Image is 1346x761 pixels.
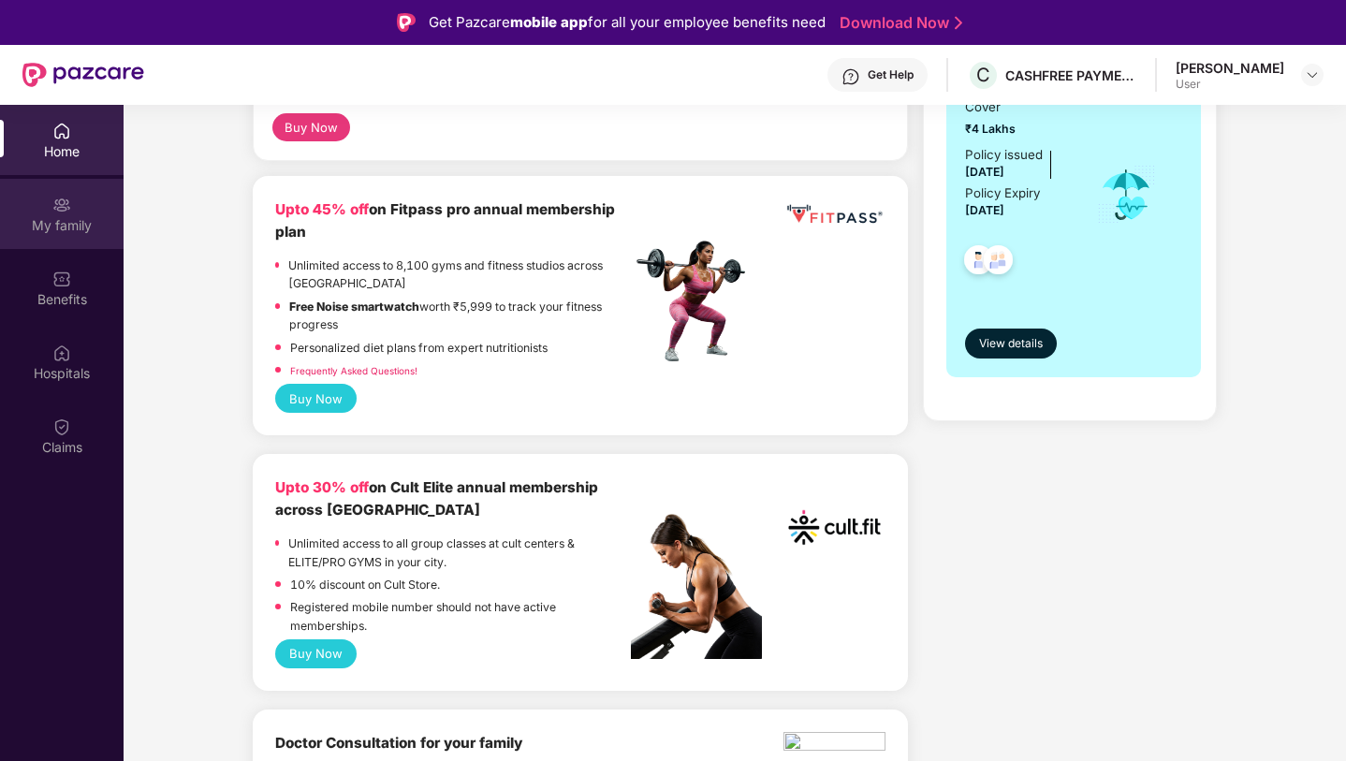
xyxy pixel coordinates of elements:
b: on Fitpass pro annual membership plan [275,200,615,241]
div: [PERSON_NAME] [1176,59,1284,77]
b: Doctor Consultation for your family [275,734,522,752]
img: fpp.png [631,236,762,367]
a: Frequently Asked Questions! [290,365,417,376]
img: svg+xml;base64,PHN2ZyBpZD0iQmVuZWZpdHMiIHhtbG5zPSJodHRwOi8vd3d3LnczLm9yZy8yMDAwL3N2ZyIgd2lkdGg9Ij... [52,270,71,288]
b: on Cult Elite annual membership across [GEOGRAPHIC_DATA] [275,478,598,519]
span: [DATE] [965,165,1004,179]
span: [DATE] [965,203,1004,217]
img: svg+xml;base64,PHN2ZyB4bWxucz0iaHR0cDovL3d3dy53My5vcmcvMjAwMC9zdmciIHdpZHRoPSI0OC45NDMiIGhlaWdodD... [956,240,1002,285]
img: Logo [397,13,416,32]
a: Download Now [840,13,957,33]
div: Get Help [868,67,914,82]
div: CASHFREE PAYMENTS INDIA PVT. LTD. [1005,66,1136,84]
div: Policy issued [965,145,1043,165]
p: worth ₹5,999 to track your fitness progress [289,298,631,334]
img: icon [1096,164,1157,226]
img: Stroke [955,13,962,33]
p: Unlimited access to all group classes at cult centers & ELITE/PRO GYMS in your city. [288,534,631,571]
img: pc2.png [631,514,762,659]
p: Personalized diet plans from expert nutritionists [290,339,548,357]
div: Get Pazcare for all your employee benefits need [429,11,826,34]
img: fppp.png [783,198,885,230]
button: View details [965,329,1057,359]
span: View details [979,335,1043,353]
div: User [1176,77,1284,92]
img: svg+xml;base64,PHN2ZyBpZD0iRHJvcGRvd24tMzJ4MzIiIHhtbG5zPSJodHRwOi8vd3d3LnczLm9yZy8yMDAwL3N2ZyIgd2... [1305,67,1320,82]
img: svg+xml;base64,PHN2ZyBpZD0iSGVscC0zMngzMiIgeG1sbnM9Imh0dHA6Ly93d3cudzMub3JnLzIwMDAvc3ZnIiB3aWR0aD... [841,67,860,86]
span: ₹4 Lakhs [965,120,1071,138]
img: svg+xml;base64,PHN2ZyBpZD0iSG9zcGl0YWxzIiB4bWxucz0iaHR0cDovL3d3dy53My5vcmcvMjAwMC9zdmciIHdpZHRoPS... [52,344,71,362]
span: C [976,64,990,86]
button: Buy Now [275,384,357,413]
div: Policy Expiry [965,183,1040,203]
b: Upto 45% off [275,200,369,218]
p: Unlimited access to 8,100 gyms and fitness studios across [GEOGRAPHIC_DATA] [288,256,631,293]
img: svg+xml;base64,PHN2ZyB3aWR0aD0iMjAiIGhlaWdodD0iMjAiIHZpZXdCb3g9IjAgMCAyMCAyMCIgZmlsbD0ibm9uZSIgeG... [52,196,71,214]
img: svg+xml;base64,PHN2ZyBpZD0iSG9tZSIgeG1sbnM9Imh0dHA6Ly93d3cudzMub3JnLzIwMDAvc3ZnIiB3aWR0aD0iMjAiIG... [52,122,71,140]
button: Buy Now [275,639,357,668]
b: Upto 30% off [275,478,369,496]
img: svg+xml;base64,PHN2ZyBpZD0iQ2xhaW0iIHhtbG5zPSJodHRwOi8vd3d3LnczLm9yZy8yMDAwL3N2ZyIgd2lkdGg9IjIwIi... [52,417,71,436]
strong: Free Noise smartwatch [289,300,419,314]
img: cult.png [783,476,885,578]
button: Buy Now [272,113,350,141]
p: Registered mobile number should not have active memberships. [290,598,631,635]
strong: mobile app [510,13,588,31]
img: physica%20-%20Edited.png [783,732,885,756]
p: 10% discount on Cult Store. [290,576,440,593]
img: New Pazcare Logo [22,63,144,87]
span: Cover [965,97,1071,117]
img: svg+xml;base64,PHN2ZyB4bWxucz0iaHR0cDovL3d3dy53My5vcmcvMjAwMC9zdmciIHdpZHRoPSI0OC45NDMiIGhlaWdodD... [975,240,1021,285]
